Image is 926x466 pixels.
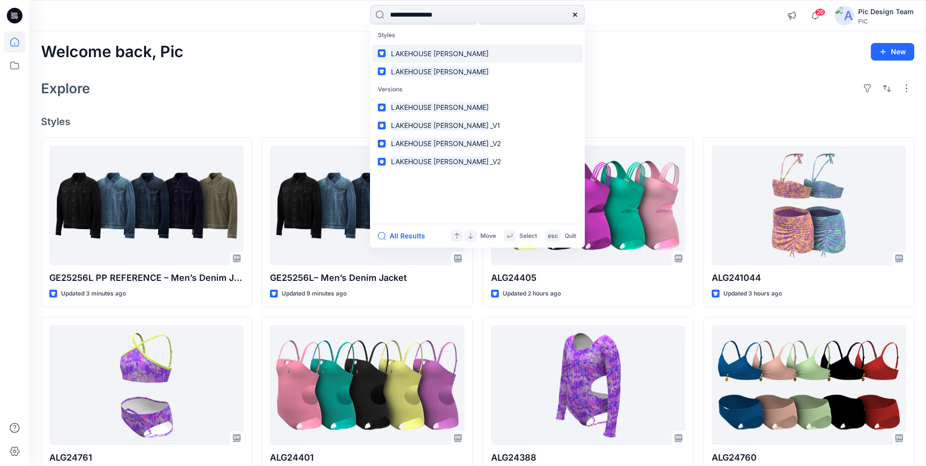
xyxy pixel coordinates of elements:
h2: Explore [41,81,90,96]
p: Updated 9 minutes ago [282,289,347,299]
p: Select [519,231,537,241]
a: GE25256L– Men’s Denim Jacket [270,146,464,265]
mark: LAKEHOUSE [PERSON_NAME] [390,102,490,113]
p: Updated 2 hours ago [503,289,561,299]
a: LAKEHOUSE [PERSON_NAME]_V2 [372,134,583,152]
span: _V2 [490,157,501,166]
p: ALG24760 [712,451,906,465]
p: Updated 3 hours ago [723,289,782,299]
mark: LAKEHOUSE [PERSON_NAME] [390,66,490,77]
p: GE25256L– Men’s Denim Jacket [270,271,464,285]
a: ALG241044 [712,146,906,265]
a: LAKEHOUSE [PERSON_NAME]_V2 [372,152,583,170]
mark: LAKEHOUSE [PERSON_NAME] [390,138,490,149]
a: GE25256L PP REFERENCE – Men’s Denim Jacket [49,146,244,265]
div: PIC [858,18,914,25]
p: Styles [372,26,583,44]
a: LAKEHOUSE [PERSON_NAME] [372,44,583,63]
p: Versions [372,81,583,99]
img: avatar [835,6,854,25]
p: esc [548,231,558,241]
span: _V1 [490,121,500,129]
a: ALG24761 [49,325,244,445]
mark: LAKEHOUSE [PERSON_NAME] [390,156,490,167]
a: LAKEHOUSE [PERSON_NAME]_V1 [372,116,583,134]
div: Pic Design Team [858,6,914,18]
p: Updated 3 minutes ago [61,289,126,299]
p: ALG24761 [49,451,244,465]
a: LAKEHOUSE [PERSON_NAME] [372,63,583,81]
mark: LAKEHOUSE [PERSON_NAME] [390,48,490,59]
a: ALG24760 [712,325,906,445]
a: LAKEHOUSE [PERSON_NAME] [372,98,583,116]
span: 26 [815,8,825,16]
a: ALG24401 [270,325,464,445]
p: GE25256L PP REFERENCE – Men’s Denim Jacket [49,271,244,285]
a: ALG24388 [491,325,685,445]
span: _V2 [490,139,501,148]
button: New [871,43,914,61]
a: ALG24405 [491,146,685,265]
p: ALG24401 [270,451,464,465]
p: ALG241044 [712,271,906,285]
p: ALG24405 [491,271,685,285]
p: Quit [565,231,576,241]
button: All Results [378,230,432,242]
p: ALG24388 [491,451,685,465]
mark: LAKEHOUSE [PERSON_NAME] [390,120,490,131]
h4: Styles [41,116,914,127]
p: Move [480,231,496,241]
h2: Welcome back, Pic [41,43,184,61]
